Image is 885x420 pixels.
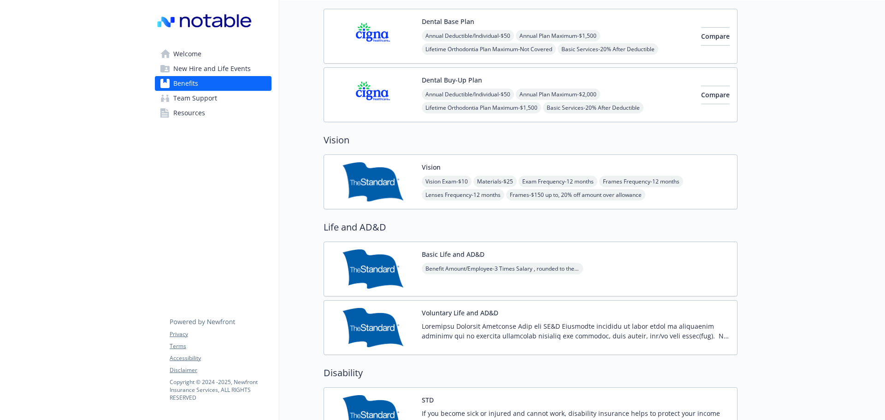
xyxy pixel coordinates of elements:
[422,75,482,85] button: Dental Buy-Up Plan
[422,308,498,318] button: Voluntary Life and AD&D
[331,308,414,347] img: Standard Insurance Company carrier logo
[701,90,730,99] span: Compare
[170,342,271,350] a: Terms
[170,354,271,362] a: Accessibility
[422,102,541,113] span: Lifetime Orthodontia Plan Maximum - $1,500
[331,162,414,201] img: Standard Insurance Company carrier logo
[173,61,251,76] span: New Hire and Life Events
[422,321,730,341] p: Loremipsu Dolorsit Ametconse Adip eli SE&D Eiusmodte incididu ut labor etdol ma aliquaenim admini...
[331,249,414,289] img: Standard Insurance Company carrier logo
[422,176,472,187] span: Vision Exam - $10
[324,220,737,234] h2: Life and AD&D
[155,47,271,61] a: Welcome
[170,378,271,402] p: Copyright © 2024 - 2025 , Newfront Insurance Services, ALL RIGHTS RESERVED
[701,27,730,46] button: Compare
[701,86,730,104] button: Compare
[506,189,645,201] span: Frames - $150 up to, 20% off amount over allowance
[422,189,504,201] span: Lenses Frequency - 12 months
[516,89,600,100] span: Annual Plan Maximum - $2,000
[173,106,205,120] span: Resources
[422,43,556,55] span: Lifetime Orthodontia Plan Maximum - Not Covered
[519,176,597,187] span: Exam Frequency - 12 months
[170,366,271,374] a: Disclaimer
[422,395,434,405] button: STD
[173,76,198,91] span: Benefits
[331,17,414,56] img: CIGNA carrier logo
[701,32,730,41] span: Compare
[473,176,517,187] span: Materials - $25
[422,249,484,259] button: Basic Life and AD&D
[155,91,271,106] a: Team Support
[170,330,271,338] a: Privacy
[558,43,658,55] span: Basic Services - 20% After Deductible
[422,263,583,274] span: Benefit Amount/Employee - 3 Times Salary , rounded to the next higher $1,000
[599,176,683,187] span: Frames Frequency - 12 months
[324,133,737,147] h2: Vision
[155,61,271,76] a: New Hire and Life Events
[331,75,414,114] img: CIGNA carrier logo
[422,89,514,100] span: Annual Deductible/Individual - $50
[155,76,271,91] a: Benefits
[516,30,600,41] span: Annual Plan Maximum - $1,500
[173,47,201,61] span: Welcome
[422,17,474,26] button: Dental Base Plan
[173,91,217,106] span: Team Support
[422,30,514,41] span: Annual Deductible/Individual - $50
[155,106,271,120] a: Resources
[422,162,441,172] button: Vision
[324,366,737,380] h2: Disability
[543,102,643,113] span: Basic Services - 20% After Deductible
